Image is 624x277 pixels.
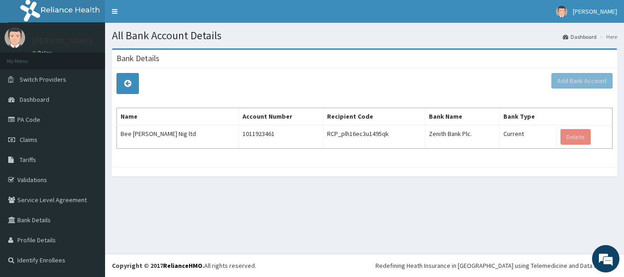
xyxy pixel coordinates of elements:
td: 1011923461 [239,125,323,148]
td: Bee [PERSON_NAME] Nig ltd [117,125,239,148]
th: Recipient Code [323,108,425,125]
th: Bank Type [499,108,556,125]
img: User Image [5,27,25,48]
th: Name [117,108,239,125]
strong: Copyright © 2017 . [112,261,204,270]
th: Account Number [239,108,323,125]
div: Redefining Heath Insurance in [GEOGRAPHIC_DATA] using Telemedicine and Data Science! [375,261,617,270]
button: Add Bank Account [551,73,613,89]
li: Here [598,33,617,41]
img: User Image [556,6,567,17]
span: Switch Providers [20,75,66,84]
h3: Bank Details [116,54,159,63]
h1: All Bank Account Details [112,30,617,42]
span: Dashboard [20,95,49,104]
footer: All rights reserved. [105,254,624,277]
span: Tariffs [20,156,36,164]
a: Online [32,50,54,56]
a: RelianceHMO [163,261,202,270]
span: [PERSON_NAME] [573,7,617,16]
span: Claims [20,136,37,144]
td: Zenith Bank Plc. [425,125,499,148]
p: [PERSON_NAME] [32,37,92,45]
td: RCP_plh16ec3u1495qk [323,125,425,148]
button: Delete [561,129,591,145]
a: Dashboard [563,33,597,41]
th: Bank Name [425,108,499,125]
td: Current [499,125,556,148]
